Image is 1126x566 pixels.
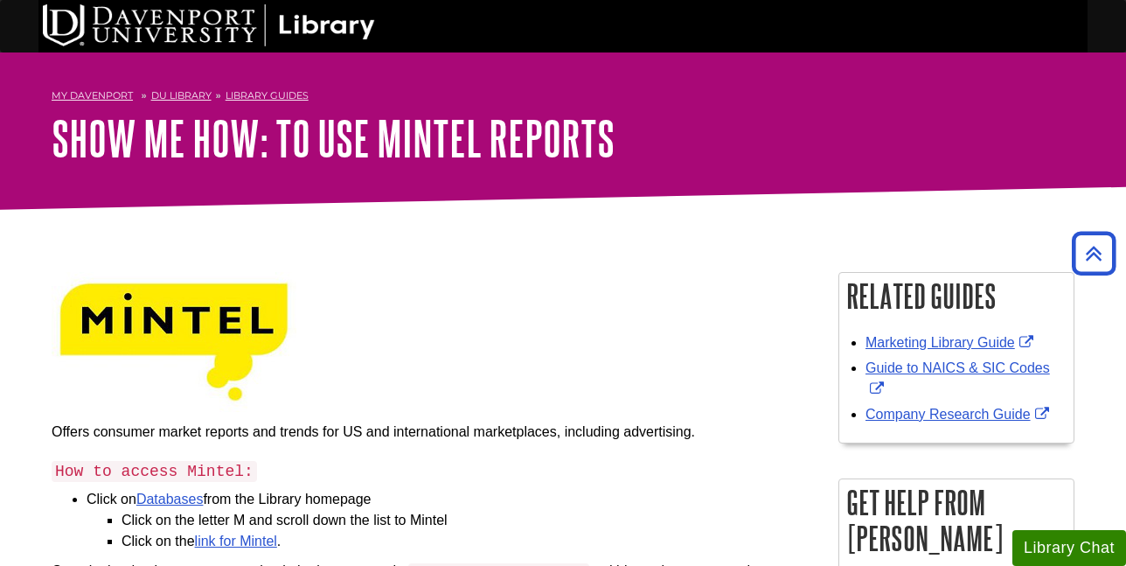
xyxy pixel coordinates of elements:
[136,492,204,507] a: Databases
[865,407,1053,422] a: Link opens in new window
[865,360,1050,396] a: Link opens in new window
[195,534,277,549] a: link for Mintel
[52,84,1074,112] nav: breadcrumb
[1066,241,1122,265] a: Back to Top
[52,422,812,443] p: Offers consumer market reports and trends for US and international marketplaces, including advert...
[87,489,812,552] li: Click on from the Library homepage
[52,461,257,482] code: How to access Mintel:
[122,531,812,552] li: Click on the .
[43,4,375,46] img: DU Library
[839,479,1074,562] h2: Get Help From [PERSON_NAME]
[839,273,1074,319] h2: Related Guides
[52,111,615,165] a: Show Me How: To Use Mintel Reports
[122,510,812,531] li: Click on the letter M and scroll down the list to Mintel
[151,89,212,101] a: DU Library
[226,89,309,101] a: Library Guides
[865,335,1038,350] a: Link opens in new window
[52,272,296,413] img: mintel logo
[1012,530,1126,566] button: Library Chat
[52,88,133,103] a: My Davenport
